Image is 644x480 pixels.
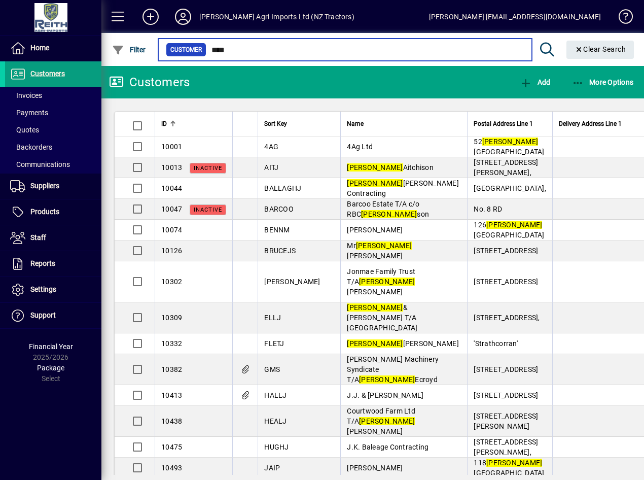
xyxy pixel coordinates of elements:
[161,184,182,192] span: 10044
[5,199,101,225] a: Products
[474,221,544,239] span: 126 [GEOGRAPHIC_DATA]
[109,74,190,90] div: Customers
[347,163,403,172] em: [PERSON_NAME]
[161,339,182,348] span: 10332
[161,391,182,399] span: 10413
[474,158,538,177] span: [STREET_ADDRESS][PERSON_NAME],
[356,242,412,250] em: [PERSON_NAME]
[37,364,64,372] span: Package
[161,314,182,322] span: 10309
[112,46,146,54] span: Filter
[161,247,182,255] span: 10126
[474,314,540,322] span: [STREET_ADDRESS],
[347,267,415,296] span: Jonmae Family Trust T/A [PERSON_NAME]
[474,278,538,286] span: [STREET_ADDRESS]
[347,464,403,472] span: [PERSON_NAME]
[264,339,284,348] span: FLETJ
[474,184,546,192] span: [GEOGRAPHIC_DATA],
[359,375,415,384] em: [PERSON_NAME]
[10,91,42,99] span: Invoices
[347,391,423,399] span: J.J. & [PERSON_NAME]
[30,233,46,242] span: Staff
[29,342,73,351] span: Financial Year
[572,78,634,86] span: More Options
[347,163,434,172] span: Aitchison
[474,118,533,129] span: Postal Address Line 1
[30,182,59,190] span: Suppliers
[110,41,149,59] button: Filter
[559,118,622,129] span: Delivery Address Line 1
[347,339,459,348] span: [PERSON_NAME]
[474,247,538,255] span: [STREET_ADDRESS]
[161,118,167,129] span: ID
[347,242,412,260] span: Mr [PERSON_NAME]
[5,174,101,199] a: Suppliers
[30,70,65,78] span: Customers
[10,126,39,134] span: Quotes
[161,143,182,151] span: 10001
[264,278,320,286] span: [PERSON_NAME]
[264,443,289,451] span: HUGHJ
[264,163,278,172] span: AITJ
[347,118,364,129] span: Name
[134,8,167,26] button: Add
[474,138,544,156] span: 52 [GEOGRAPHIC_DATA]
[347,200,429,218] span: Barcoo Estate T/A c/o RBC son
[10,109,48,117] span: Payments
[347,226,403,234] span: [PERSON_NAME]
[474,205,502,213] span: No. 8 RD
[161,443,182,451] span: 10475
[264,226,290,234] span: BENNM
[474,391,538,399] span: [STREET_ADDRESS]
[161,417,182,425] span: 10438
[569,73,636,91] button: More Options
[5,121,101,139] a: Quotes
[264,417,287,425] span: HEALJ
[5,87,101,104] a: Invoices
[30,44,49,52] span: Home
[517,73,553,91] button: Add
[347,118,461,129] div: Name
[347,339,403,348] em: [PERSON_NAME]
[264,143,278,151] span: 4AG
[347,443,428,451] span: J.K. Baleage Contracting
[161,205,182,213] span: 10047
[474,365,538,373] span: [STREET_ADDRESS]
[520,78,550,86] span: Add
[482,138,538,146] em: [PERSON_NAME]
[359,417,415,425] em: [PERSON_NAME]
[161,118,226,129] div: ID
[5,251,101,277] a: Reports
[474,459,544,477] span: 118 [GEOGRAPHIC_DATA]
[486,221,542,229] em: [PERSON_NAME]
[10,160,70,168] span: Communications
[5,36,101,61] a: Home
[347,179,459,197] span: [PERSON_NAME] Contracting
[194,165,222,172] span: Inactive
[161,278,182,286] span: 10302
[347,179,403,187] em: [PERSON_NAME]
[30,208,59,216] span: Products
[5,156,101,173] a: Communications
[161,464,182,472] span: 10493
[359,278,415,286] em: [PERSON_NAME]
[5,303,101,328] a: Support
[167,8,199,26] button: Profile
[264,314,281,322] span: ELLJ
[474,438,538,456] span: [STREET_ADDRESS][PERSON_NAME],
[347,303,403,312] em: [PERSON_NAME]
[361,210,417,218] em: [PERSON_NAME]
[347,303,417,332] span: & [PERSON_NAME] T/A [GEOGRAPHIC_DATA]
[264,391,287,399] span: HALLJ
[10,143,52,151] span: Backorders
[264,184,301,192] span: BALLAGHJ
[5,277,101,302] a: Settings
[611,2,631,35] a: Knowledge Base
[30,259,55,267] span: Reports
[347,143,373,151] span: 4Ag Ltd
[347,407,415,435] span: Courtwood Farm Ltd T/A [PERSON_NAME]
[5,225,101,251] a: Staff
[5,104,101,121] a: Payments
[161,365,182,373] span: 10382
[566,41,634,59] button: Clear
